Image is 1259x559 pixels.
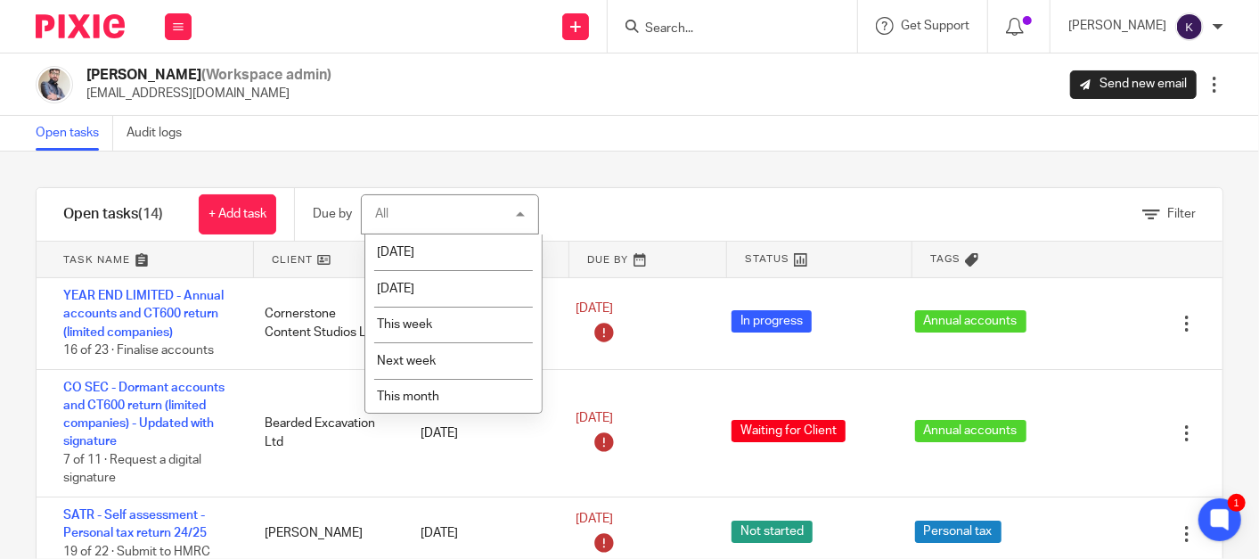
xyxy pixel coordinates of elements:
span: Annual accounts [915,310,1026,333]
a: SATR - Self assessment - Personal tax return 24/25 [63,509,207,539]
span: 16 of 23 · Finalise accounts [63,344,214,357]
h1: Open tasks [63,205,163,224]
img: svg%3E [1175,12,1204,41]
a: Open tasks [36,116,113,151]
a: + Add task [199,194,276,234]
div: All [375,208,388,220]
img: Pixie [36,14,125,38]
p: [PERSON_NAME] [1068,17,1166,35]
img: Pixie%2002.jpg [36,66,73,103]
div: 1 [1228,494,1246,512]
div: Bearded Excavation Ltd [247,406,403,460]
div: [DATE] [403,415,559,451]
span: 7 of 11 · Request a digital signature [63,454,201,485]
span: [DATE] [377,283,414,295]
span: Next week [377,355,436,367]
input: Search [643,21,804,37]
span: Annual accounts [915,420,1026,442]
span: Get Support [901,20,969,32]
a: Audit logs [127,116,195,151]
div: [DATE] [403,515,559,551]
a: CO SEC - Dormant accounts and CT600 return (limited companies) - Updated with signature [63,382,225,448]
span: This month [377,390,439,403]
span: 19 of 22 · Submit to HMRC [63,546,210,558]
span: [DATE] [576,303,614,316]
p: [EMAIL_ADDRESS][DOMAIN_NAME] [86,85,331,103]
a: YEAR END LIMITED - Annual accounts and CT600 return (limited companies) [63,290,224,339]
span: Status [745,251,789,267]
span: (14) [138,207,163,221]
span: Waiting for Client [732,420,846,442]
h2: [PERSON_NAME] [86,66,331,85]
span: Personal tax [915,521,1001,543]
span: (Workspace admin) [201,68,331,82]
span: This week [377,318,432,331]
a: Send new email [1070,70,1197,99]
span: In progress [732,310,812,333]
span: Filter [1167,208,1196,220]
div: [PERSON_NAME] [247,515,403,551]
span: Tags [930,251,961,267]
span: Not started [732,521,813,543]
p: Due by [313,205,352,223]
span: [DATE] [576,513,614,525]
span: [DATE] [576,413,614,425]
span: [DATE] [377,246,414,259]
div: Cornerstone Content Studios Ltd [247,296,403,350]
